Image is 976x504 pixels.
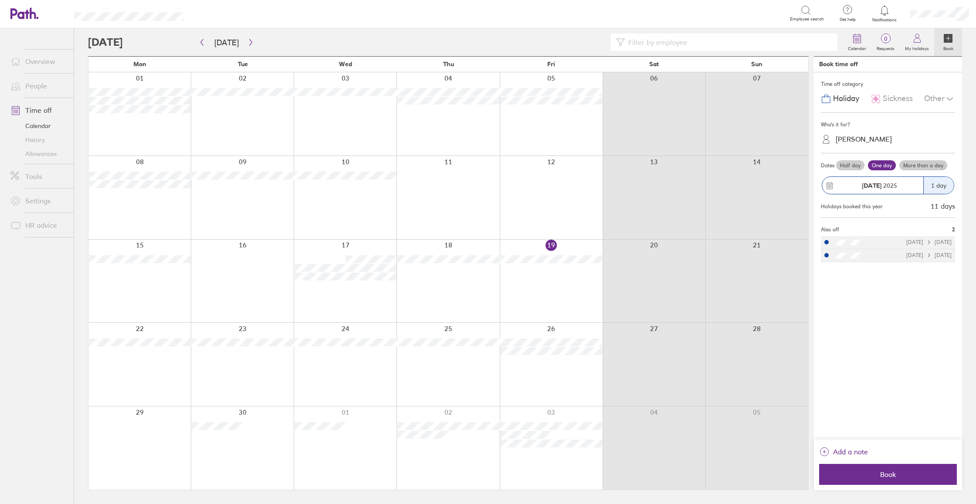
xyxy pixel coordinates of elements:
[906,252,952,258] div: [DATE] [DATE]
[821,162,834,169] span: Dates
[790,17,824,22] span: Employee search
[871,17,899,23] span: Notifications
[3,147,74,161] a: Allowances
[207,35,246,50] button: [DATE]
[133,61,146,68] span: Mon
[899,160,947,171] label: More than a day
[821,78,955,91] div: Time off category
[836,135,892,143] div: [PERSON_NAME]
[3,101,74,119] a: Time off
[238,61,248,68] span: Tue
[821,227,839,233] span: Also off
[649,61,659,68] span: Sat
[923,177,954,194] div: 1 day
[924,91,955,107] div: Other
[625,34,832,51] input: Filter by employee
[833,94,859,103] span: Holiday
[900,44,934,51] label: My holidays
[843,44,871,51] label: Calendar
[871,35,900,42] span: 0
[836,160,864,171] label: Half day
[931,202,955,210] div: 11 days
[339,61,352,68] span: Wed
[3,192,74,210] a: Settings
[207,9,230,17] div: Search
[821,118,955,131] div: Who's it for?
[906,239,952,245] div: [DATE] [DATE]
[871,44,900,51] label: Requests
[934,28,962,56] a: Book
[825,470,951,478] span: Book
[871,4,899,23] a: Notifications
[819,445,868,459] button: Add a note
[443,61,454,68] span: Thu
[3,133,74,147] a: History
[833,445,868,459] span: Add a note
[900,28,934,56] a: My holidays
[819,464,957,485] button: Book
[751,61,762,68] span: Sun
[952,227,955,233] span: 2
[3,216,74,234] a: HR advice
[821,203,883,210] div: Holidays booked this year
[3,119,74,133] a: Calendar
[883,94,913,103] span: Sickness
[843,28,871,56] a: Calendar
[871,28,900,56] a: 0Requests
[547,61,555,68] span: Fri
[3,77,74,95] a: People
[819,61,858,68] div: Book time off
[862,182,881,189] strong: [DATE]
[834,17,862,22] span: Get help
[3,53,74,70] a: Overview
[3,168,74,185] a: Tools
[938,44,959,51] label: Book
[868,160,896,171] label: One day
[821,172,955,199] button: [DATE] 20251 day
[862,182,897,189] span: 2025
